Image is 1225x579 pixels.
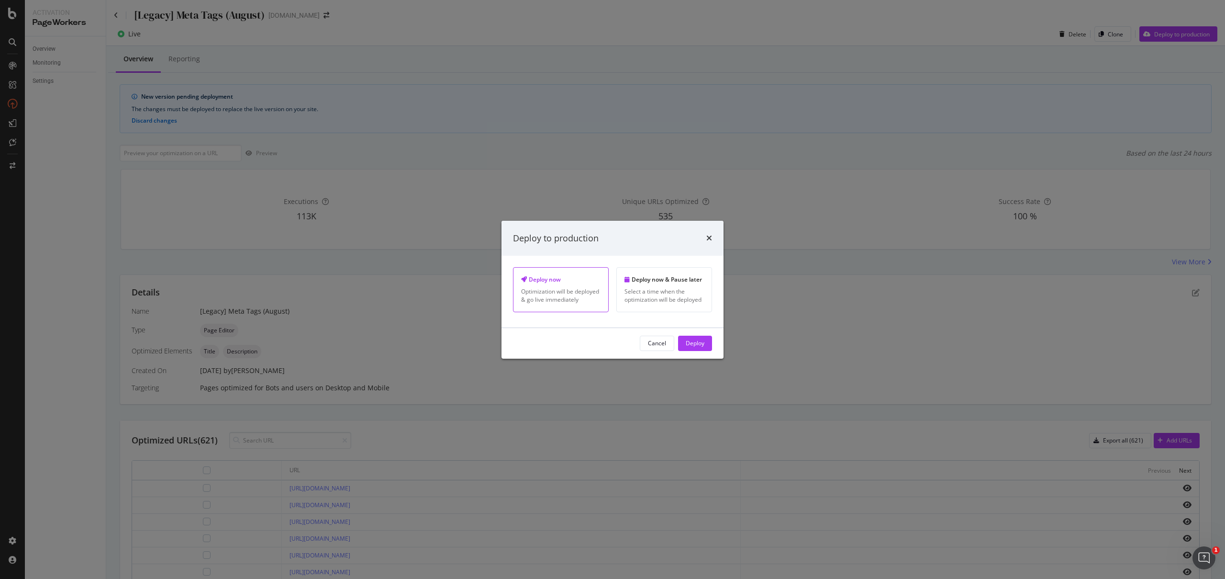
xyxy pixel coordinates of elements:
[1192,546,1215,569] iframe: Intercom live chat
[1212,546,1220,554] span: 1
[640,336,674,351] button: Cancel
[686,339,704,347] div: Deploy
[521,275,601,284] div: Deploy now
[678,336,712,351] button: Deploy
[521,287,601,304] div: Optimization will be deployed & go live immediately
[624,287,704,304] div: Select a time when the optimization will be deployed
[513,232,599,244] div: Deploy to production
[501,220,724,358] div: modal
[648,339,666,347] div: Cancel
[706,232,712,244] div: times
[624,275,704,284] div: Deploy now & Pause later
